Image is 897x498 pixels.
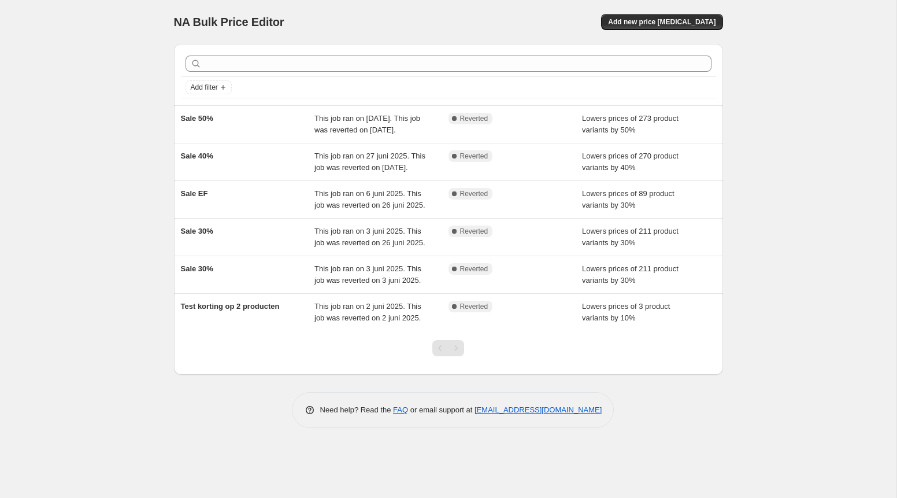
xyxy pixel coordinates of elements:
[320,405,394,414] span: Need help? Read the
[460,264,488,274] span: Reverted
[582,189,674,209] span: Lowers prices of 89 product variants by 30%
[460,114,488,123] span: Reverted
[460,152,488,161] span: Reverted
[582,264,679,285] span: Lowers prices of 211 product variants by 30%
[181,152,213,160] span: Sale 40%
[174,16,284,28] span: NA Bulk Price Editor
[314,264,421,285] span: This job ran on 3 juni 2025. This job was reverted on 3 juni 2025.
[181,114,213,123] span: Sale 50%
[181,189,208,198] span: Sale EF
[314,114,420,134] span: This job ran on [DATE]. This job was reverted on [DATE].
[582,152,679,172] span: Lowers prices of 270 product variants by 40%
[314,302,421,322] span: This job ran on 2 juni 2025. This job was reverted on 2 juni 2025.
[460,189,488,198] span: Reverted
[582,114,679,134] span: Lowers prices of 273 product variants by 50%
[432,340,464,356] nav: Pagination
[408,405,475,414] span: or email support at
[191,83,218,92] span: Add filter
[608,17,716,27] span: Add new price [MEDICAL_DATA]
[393,405,408,414] a: FAQ
[582,227,679,247] span: Lowers prices of 211 product variants by 30%
[475,405,602,414] a: [EMAIL_ADDRESS][DOMAIN_NAME]
[181,264,213,273] span: Sale 30%
[601,14,722,30] button: Add new price [MEDICAL_DATA]
[314,227,425,247] span: This job ran on 3 juni 2025. This job was reverted on 26 juni 2025.
[314,189,425,209] span: This job ran on 6 juni 2025. This job was reverted on 26 juni 2025.
[181,302,280,311] span: Test korting op 2 producten
[460,227,488,236] span: Reverted
[186,80,232,94] button: Add filter
[314,152,425,172] span: This job ran on 27 juni 2025. This job was reverted on [DATE].
[582,302,670,322] span: Lowers prices of 3 product variants by 10%
[181,227,213,235] span: Sale 30%
[460,302,488,311] span: Reverted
